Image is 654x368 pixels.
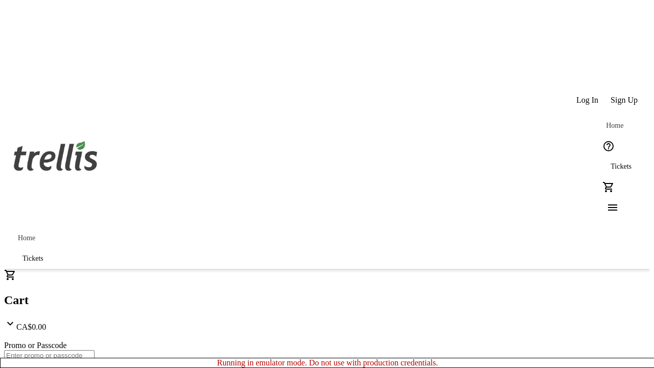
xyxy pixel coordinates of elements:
[598,197,619,218] button: Menu
[22,255,43,263] span: Tickets
[604,90,644,110] button: Sign Up
[4,269,650,332] div: CartCA$0.00
[598,116,631,136] a: Home
[611,96,638,105] span: Sign Up
[598,177,619,197] button: Cart
[10,248,56,269] a: Tickets
[598,156,644,177] a: Tickets
[18,234,35,242] span: Home
[576,96,598,105] span: Log In
[10,228,43,248] a: Home
[4,350,95,361] input: Enter promo or passcode
[16,323,46,331] span: CA$0.00
[10,130,101,181] img: Orient E2E Organization OLGXSF1s0g's Logo
[570,90,604,110] button: Log In
[598,136,619,156] button: Help
[611,163,632,171] span: Tickets
[606,122,623,130] span: Home
[4,293,650,307] h2: Cart
[4,341,67,350] label: Promo or Passcode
